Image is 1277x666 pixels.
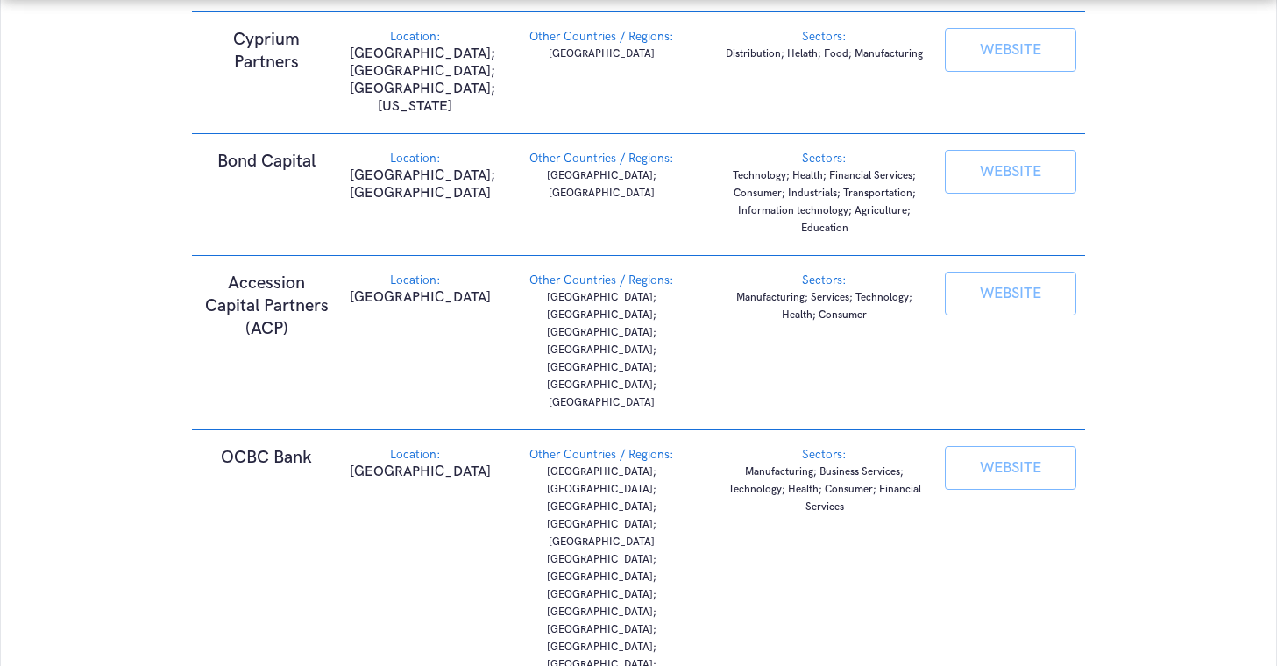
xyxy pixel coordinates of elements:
div: Location: [350,446,481,464]
p: Distribution; Helath; Food; Manufacturing [721,46,927,63]
h1: OCBC Bank [201,446,332,469]
p: Manufacturing; Services; Technology; Health; Consumer [721,289,927,324]
div: Location: [350,150,481,167]
p: [GEOGRAPHIC_DATA] [499,46,705,63]
div: Location: [350,28,481,46]
a: WEBSITE [945,28,1076,72]
div: Sectors: [721,272,927,289]
div: Sectors: [721,150,927,167]
div: Sectors: [721,28,927,46]
p: [GEOGRAPHIC_DATA] [350,464,481,481]
div: Other Countries / Regions: [499,150,705,167]
a: WEBSITE [945,446,1076,490]
p: [GEOGRAPHIC_DATA]; [GEOGRAPHIC_DATA] [350,167,481,202]
p: Technology; Health; Financial Services; Consumer; Industrials; Transportation; Information techno... [721,167,927,237]
p: [GEOGRAPHIC_DATA]; [GEOGRAPHIC_DATA] [499,167,705,202]
p: Manufacturing; Business Services; Technology; Health; Consumer; Financial Services [721,464,927,516]
div: Sectors: [721,446,927,464]
p: [GEOGRAPHIC_DATA]; [GEOGRAPHIC_DATA]; [GEOGRAPHIC_DATA]; [GEOGRAPHIC_DATA]; [GEOGRAPHIC_DATA]; [G... [499,289,705,412]
a: WEBSITE [945,150,1076,194]
p: [GEOGRAPHIC_DATA]; [GEOGRAPHIC_DATA]; [GEOGRAPHIC_DATA]; [US_STATE] [350,46,481,116]
div: Other Countries / Regions: [499,272,705,289]
div: Location: [350,272,481,289]
h1: Cyprium Partners [201,28,332,74]
h1: Bond Capital [201,150,332,173]
a: WEBSITE [945,272,1076,315]
div: Other Countries / Regions: [499,28,705,46]
p: [GEOGRAPHIC_DATA] [350,289,481,307]
div: Other Countries / Regions: [499,446,705,464]
h1: Accession Capital Partners (ACP) [201,272,332,340]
